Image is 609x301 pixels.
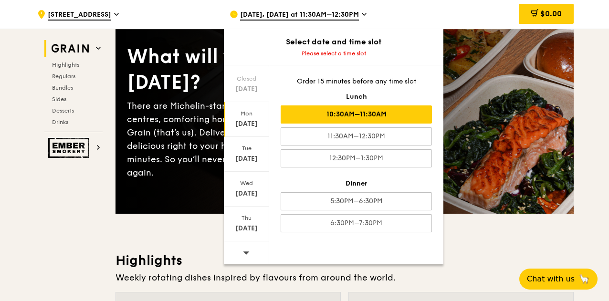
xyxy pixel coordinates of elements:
div: Dinner [281,179,432,188]
div: 6:30PM–7:30PM [281,214,432,232]
div: Wed [225,179,268,187]
img: Grain web logo [48,40,92,57]
span: Regulars [52,73,75,80]
div: 5:30PM–6:30PM [281,192,432,210]
img: Ember Smokery web logo [48,138,92,158]
div: [DATE] [225,189,268,198]
div: There are Michelin-star restaurants, hawker centres, comforting home-cooked classics… and Grain (... [127,99,345,179]
span: 🦙 [578,273,590,285]
span: Chat with us [527,273,575,285]
div: [DATE] [225,84,268,94]
div: [DATE] [225,119,268,129]
span: [DATE], [DATE] at 11:30AM–12:30PM [240,10,359,21]
span: [STREET_ADDRESS] [48,10,111,21]
div: [DATE] [225,154,268,164]
button: Chat with us🦙 [519,269,598,290]
div: Select date and time slot [224,36,443,48]
div: Mon [225,110,268,117]
div: [DATE] [225,224,268,233]
span: Sides [52,96,66,103]
span: Bundles [52,84,73,91]
span: $0.00 [540,9,562,18]
div: Please select a time slot [224,50,443,57]
div: Lunch [281,92,432,102]
div: 11:30AM–12:30PM [281,127,432,145]
span: Highlights [52,62,79,68]
div: Weekly rotating dishes inspired by flavours from around the world. [115,271,574,284]
span: Desserts [52,107,74,114]
div: Order 15 minutes before any time slot [281,77,432,86]
h3: Highlights [115,252,574,269]
span: Drinks [52,119,68,125]
div: Thu [225,214,268,222]
div: Tue [225,145,268,152]
div: 12:30PM–1:30PM [281,149,432,167]
div: What will you eat [DATE]? [127,44,345,95]
div: Closed [225,75,268,83]
div: 10:30AM–11:30AM [281,105,432,124]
